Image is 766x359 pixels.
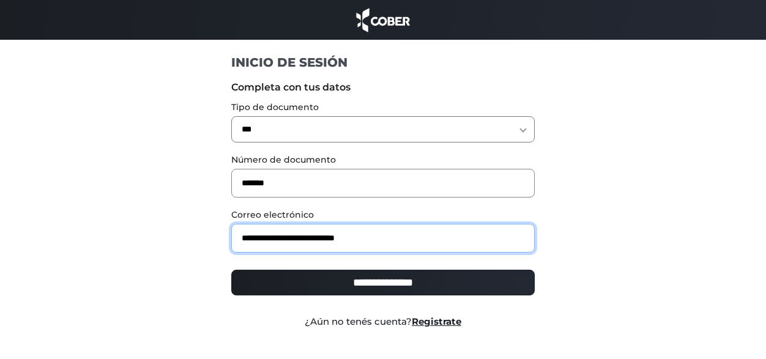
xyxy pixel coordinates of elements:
label: Tipo de documento [231,101,535,114]
a: Registrate [412,316,461,327]
h1: INICIO DE SESIÓN [231,54,535,70]
label: Completa con tus datos [231,80,535,95]
label: Correo electrónico [231,209,535,221]
div: ¿Aún no tenés cuenta? [222,315,545,329]
img: cober_marca.png [353,6,413,34]
label: Número de documento [231,154,535,166]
